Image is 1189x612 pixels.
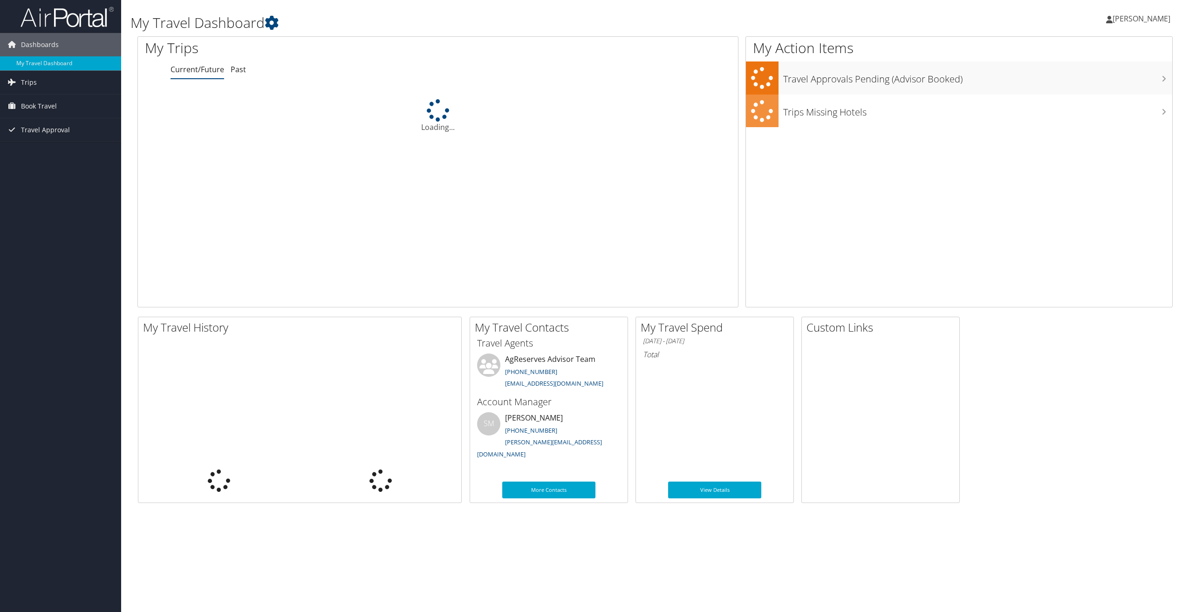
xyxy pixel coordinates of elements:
[643,337,786,346] h6: [DATE] - [DATE]
[746,95,1172,128] a: Trips Missing Hotels
[643,349,786,360] h6: Total
[20,6,114,28] img: airportal-logo.png
[746,38,1172,58] h1: My Action Items
[668,482,761,498] a: View Details
[145,38,481,58] h1: My Trips
[505,426,557,435] a: [PHONE_NUMBER]
[21,33,59,56] span: Dashboards
[143,320,461,335] h2: My Travel History
[477,395,621,408] h3: Account Manager
[1113,14,1170,24] span: [PERSON_NAME]
[477,337,621,350] h3: Travel Agents
[505,379,603,388] a: [EMAIL_ADDRESS][DOMAIN_NAME]
[783,101,1172,119] h3: Trips Missing Hotels
[641,320,793,335] h2: My Travel Spend
[746,61,1172,95] a: Travel Approvals Pending (Advisor Booked)
[472,354,625,392] li: AgReserves Advisor Team
[505,367,557,376] a: [PHONE_NUMBER]
[138,99,738,133] div: Loading...
[21,95,57,118] span: Book Travel
[806,320,959,335] h2: Custom Links
[231,64,246,75] a: Past
[783,68,1172,86] h3: Travel Approvals Pending (Advisor Booked)
[1106,5,1180,33] a: [PERSON_NAME]
[502,482,595,498] a: More Contacts
[472,412,625,462] li: [PERSON_NAME]
[21,71,37,94] span: Trips
[477,412,500,435] div: SM
[475,320,628,335] h2: My Travel Contacts
[171,64,224,75] a: Current/Future
[130,13,830,33] h1: My Travel Dashboard
[21,118,70,142] span: Travel Approval
[477,438,602,458] a: [PERSON_NAME][EMAIL_ADDRESS][DOMAIN_NAME]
